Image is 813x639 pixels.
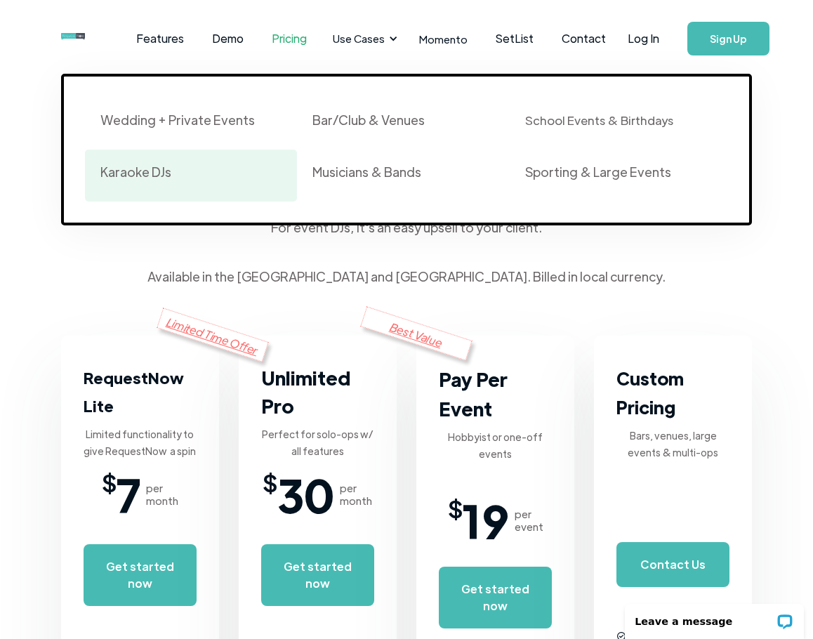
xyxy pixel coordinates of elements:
[360,306,472,360] div: Best Value
[61,56,752,225] nav: Use Cases
[616,367,684,419] strong: Custom Pricing
[687,22,769,55] a: Sign Up
[548,17,620,60] a: Contact
[122,17,198,60] a: Features
[85,150,297,202] a: Karaoke DJs
[147,266,666,287] div: Available in the [GEOGRAPHIC_DATA] and [GEOGRAPHIC_DATA]. Billed in local currency.
[277,473,334,515] span: 30
[439,367,508,421] strong: Pay Per Event
[84,544,197,606] a: Get started now
[405,18,482,60] a: Momento
[312,112,425,129] div: Bar/Club & Venues
[515,508,543,533] div: per event
[261,544,374,606] a: Get started now
[616,542,729,587] a: Contact Us
[482,17,548,60] a: SetList
[297,150,509,202] a: Musicians & Bands
[439,428,552,462] div: Hobbyist or one-off events
[61,33,111,40] img: requestnow logo
[84,364,197,420] h3: RequestNow Lite
[146,482,178,507] div: per month
[616,595,813,639] iframe: LiveChat chat widget
[525,112,673,129] div: School Events & Birthdays
[297,98,509,150] a: Bar/Club & Venues
[61,25,87,53] a: home
[198,17,258,60] a: Demo
[333,31,385,46] div: Use Cases
[614,14,673,63] a: Log In
[85,98,297,150] a: Wedding + Private Events
[100,112,255,129] div: Wedding + Private Events
[616,427,729,461] div: Bars, venues, large events & multi-ops
[340,482,372,507] div: per month
[117,473,140,515] span: 7
[157,308,269,362] div: Limited Time Offer
[324,17,402,60] div: Use Cases
[102,473,117,490] span: $
[100,164,171,180] div: Karaoke DJs
[312,164,421,180] div: Musicians & Bands
[510,98,722,150] a: School Events & Birthdays
[261,426,374,459] div: Perfect for solo-ops w/ all features
[439,567,552,628] a: Get started now
[463,499,509,541] span: 19
[258,17,321,60] a: Pricing
[263,473,277,490] span: $
[84,426,197,459] div: Limited functionality to give RequestNow a spin
[510,150,722,202] a: Sporting & Large Events
[448,499,463,516] span: $
[525,164,671,180] div: Sporting & Large Events
[261,364,374,420] h3: Unlimited Pro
